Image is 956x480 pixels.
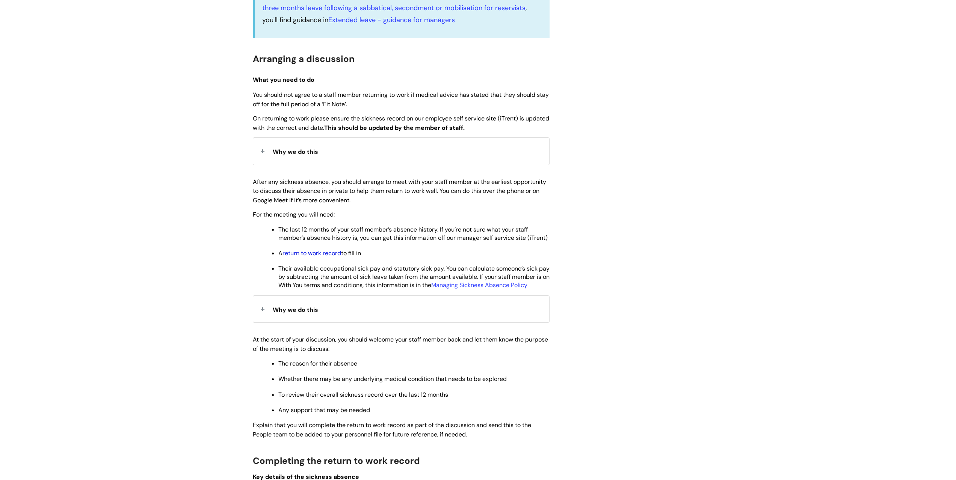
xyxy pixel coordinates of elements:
[273,306,318,314] span: Why we do this
[278,265,550,289] span: Their available occupational sick pay and statutory sick pay. You can calculate someone’s sick pa...
[253,211,335,218] span: For the meeting you will need:
[253,76,314,84] span: What you need to do
[253,178,546,205] span: After any sickness absence, you should arrange to meet with your staff member at the earliest opp...
[282,249,341,257] a: return to work record
[278,360,357,367] span: The reason for their absence
[253,114,549,132] span: On returning to work please ensure the sickness record on our employee self service site (iTrent)...
[278,375,507,383] span: Whether there may be any underlying medical condition that needs to be explored
[278,226,548,242] span: The last 12 months of your staff member’s absence history. If you’re not sure what your staff mem...
[431,281,527,289] a: Managing Sickness Absence Policy
[253,336,548,353] span: At the start of your discussion, you should welcome your staff member back and let them know the ...
[253,53,355,65] span: Arranging a discussion
[278,249,361,257] span: A to fill in
[253,421,531,438] span: Explain that you will complete the return to work record as part of the discussion and send this ...
[328,15,455,24] a: Extended leave - guidance for managers
[273,148,318,156] span: Why we do this
[324,124,465,132] strong: This should be updated by the member of staff.
[253,91,549,108] span: You should not agree to a staff member returning to work if medical advice has stated that they s...
[253,455,420,466] span: Completing the return to work record
[278,406,370,414] span: Any support that may be needed
[278,391,448,399] span: To review their overall sickness record over the last 12 months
